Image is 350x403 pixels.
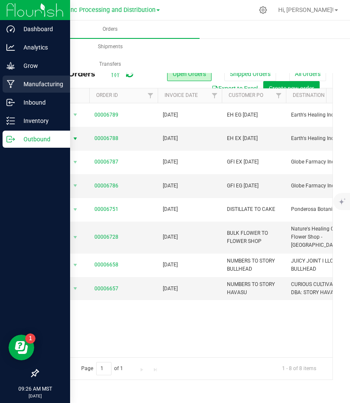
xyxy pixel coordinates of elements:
[227,134,281,143] span: EH EX [DATE]
[163,182,178,190] span: [DATE]
[144,88,158,103] a: Filter
[227,205,281,213] span: DISTILLATE TO CAKE
[15,79,66,89] p: Manufacturing
[21,38,200,56] a: Shipments
[15,97,66,108] p: Inbound
[163,158,178,166] span: [DATE]
[163,111,178,119] span: [DATE]
[94,285,118,293] a: 00006657
[96,362,112,375] input: 1
[289,67,326,81] button: All Orders
[206,81,263,96] button: Export to Excel
[91,26,129,33] span: Orders
[293,92,325,98] a: Destination
[96,92,118,98] a: Order ID
[227,229,281,245] span: BULK FLOWER TO FLOWER SHOP
[6,61,15,70] inline-svg: Grow
[227,158,281,166] span: GFI EX [DATE]
[94,111,118,119] a: 00006789
[272,88,286,103] a: Filter
[4,385,66,393] p: 09:26 AM MST
[15,61,66,71] p: Grow
[94,182,118,190] a: 00006786
[4,393,66,399] p: [DATE]
[70,259,81,271] span: select
[208,88,222,103] a: Filter
[94,261,118,269] a: 00006658
[94,205,118,213] a: 00006751
[70,133,81,145] span: select
[70,283,81,295] span: select
[165,92,198,98] a: Invoice Date
[167,67,212,81] button: Open Orders
[227,182,281,190] span: GFI EG [DATE]
[163,261,178,269] span: [DATE]
[9,335,34,360] iframe: Resource center
[56,69,104,79] span: All Orders
[70,204,81,216] span: select
[15,134,66,144] p: Outbound
[275,362,323,375] span: 1 - 8 of 8 items
[263,81,320,96] button: Create new order
[15,24,66,34] p: Dashboard
[224,67,276,81] button: Shipped Orders
[70,180,81,192] span: select
[70,156,81,168] span: select
[6,43,15,52] inline-svg: Analytics
[15,42,66,53] p: Analytics
[163,134,178,143] span: [DATE]
[94,233,118,241] a: 00006728
[6,25,15,33] inline-svg: Dashboard
[94,134,118,143] a: 00006788
[163,205,178,213] span: [DATE]
[6,80,15,88] inline-svg: Manufacturing
[6,135,15,143] inline-svg: Outbound
[6,98,15,107] inline-svg: Inbound
[25,6,156,14] span: Globe Farmacy Inc Processing and Distribution
[88,61,132,68] span: Transfers
[21,55,200,73] a: Transfers
[278,6,334,13] span: Hi, [PERSON_NAME]!
[229,92,263,98] a: Customer PO
[258,6,268,14] div: Manage settings
[74,362,130,375] span: Page of 1
[25,333,35,344] iframe: Resource center unread badge
[21,20,200,38] a: Orders
[269,85,314,92] span: Create new order
[70,231,81,243] span: select
[227,257,281,273] span: NUMBERS TO STORY BULLHEAD
[163,233,178,241] span: [DATE]
[94,158,118,166] a: 00006787
[15,116,66,126] p: Inventory
[86,43,134,50] span: Shipments
[227,280,281,297] span: NUMBERS TO STORY HAVASU
[70,109,81,121] span: select
[6,117,15,125] inline-svg: Inventory
[163,285,178,293] span: [DATE]
[227,111,281,119] span: EH EG [DATE]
